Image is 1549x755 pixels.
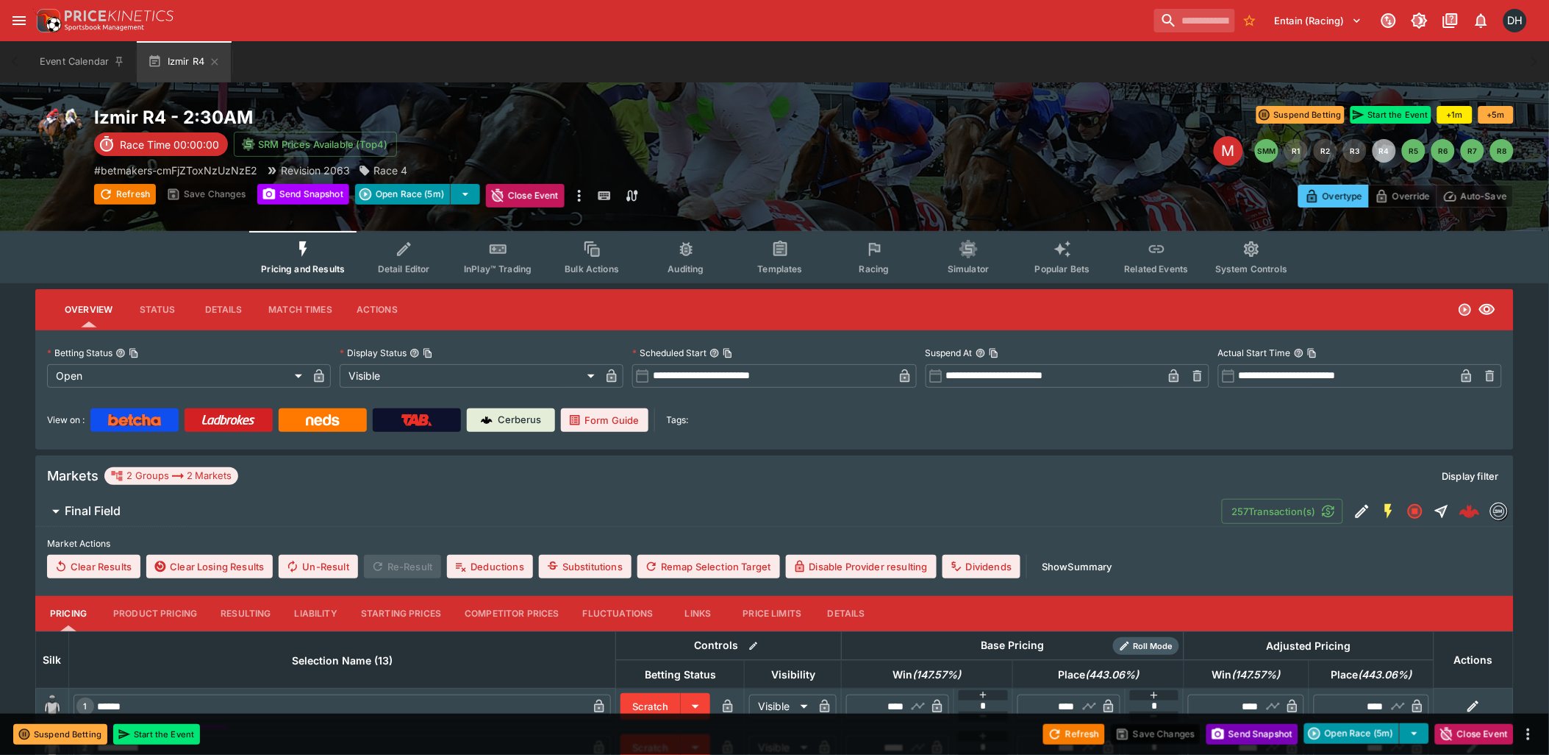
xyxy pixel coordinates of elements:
svg: Visible [1478,301,1496,319]
span: Detail Editor [378,263,430,274]
button: R8 [1490,139,1514,163]
button: David Howard [1499,4,1531,37]
div: Race 4 [359,163,407,178]
p: Display Status [340,347,407,359]
button: more [1520,726,1537,743]
span: Place(443.06%) [1314,666,1428,684]
span: Auditing [668,263,704,274]
button: Remap Selection Target [637,555,780,578]
div: David Howard [1503,9,1527,32]
button: Display StatusCopy To Clipboard [409,348,420,358]
span: Win(147.57%) [877,666,978,684]
h6: Final Field [65,503,121,519]
button: Overview [53,292,124,327]
button: +1m [1437,106,1473,124]
button: Copy To Clipboard [1307,348,1317,358]
button: more [570,184,588,208]
div: Event type filters [249,231,1299,283]
button: Straight [1428,498,1455,525]
button: ShowSummary [1033,555,1121,578]
span: Re-Result [364,555,441,578]
p: Betting Status [47,347,112,359]
em: ( 443.06 %) [1358,666,1412,684]
div: f2591c66-a18d-4cee-9a54-cfbdbb6cba16 [1459,501,1480,522]
span: InPlay™ Trading [464,263,532,274]
button: Price Limits [731,596,814,631]
label: Market Actions [47,533,1502,555]
img: TabNZ [401,414,432,426]
div: 2 Groups 2 Markets [110,467,232,485]
button: Start the Event [113,724,200,745]
span: Popular Bets [1035,263,1090,274]
button: Dividends [942,555,1020,578]
button: Status [124,292,190,327]
div: split button [355,184,480,205]
button: Resulting [209,596,282,631]
button: Edit Detail [1349,498,1376,525]
div: Show/hide Price Roll mode configuration. [1113,637,1179,655]
p: Suspend At [926,347,973,359]
p: Actual Start Time [1218,347,1291,359]
svg: Closed [1406,503,1424,520]
button: Override [1368,185,1437,208]
p: Cerberus [498,413,542,428]
span: System Controls [1215,263,1287,274]
button: Liability [283,596,349,631]
div: betmakers [1490,503,1508,520]
button: select merge strategy [1400,723,1429,744]
button: Links [665,596,731,631]
span: Roll Mode [1128,640,1179,653]
em: ( 443.06 %) [1085,666,1139,684]
em: ( 147.57 %) [1232,666,1281,684]
div: Edit Meeting [1214,136,1243,166]
label: View on : [47,408,85,432]
img: Sportsbook Management [65,24,144,31]
button: Auto-Save [1437,185,1514,208]
button: R2 [1314,139,1337,163]
button: Send Snapshot [257,184,349,205]
img: runner 1 [40,695,64,718]
button: Refresh [1043,724,1105,745]
div: Visible [340,364,600,388]
a: Cerberus [467,408,555,432]
span: 1 [81,701,90,712]
button: +5m [1478,106,1514,124]
button: select merge strategy [451,184,480,205]
p: Auto-Save [1461,188,1507,204]
button: Deductions [447,555,533,578]
button: Suspend Betting [13,724,107,745]
button: Notifications [1468,7,1495,34]
button: Betting StatusCopy To Clipboard [115,348,126,358]
img: logo-cerberus--red.svg [1459,501,1480,522]
nav: pagination navigation [1255,139,1514,163]
button: Un-Result [279,555,357,578]
div: Start From [1298,185,1514,208]
button: Event Calendar [31,41,134,82]
p: Overtype [1323,188,1362,204]
span: Bulk Actions [565,263,619,274]
button: Display filter [1434,464,1508,488]
button: Pricing [35,596,101,631]
button: Product Pricing [101,596,209,631]
button: SMM [1255,139,1278,163]
button: Suspend AtCopy To Clipboard [976,348,986,358]
img: Cerberus [481,414,493,426]
p: Copy To Clipboard [94,163,257,178]
button: Close Event [486,184,565,208]
button: 257Transaction(s) [1222,499,1343,524]
svg: Open [1458,302,1473,317]
th: Adjusted Pricing [1184,631,1434,660]
button: open drawer [6,7,32,34]
button: Close Event [1435,724,1514,745]
span: Visibility [755,666,831,684]
button: Overtype [1298,185,1369,208]
button: Clear Results [47,555,140,578]
img: PriceKinetics [65,10,173,21]
button: Actual Start TimeCopy To Clipboard [1294,348,1304,358]
a: Form Guide [561,408,648,432]
p: Revision 2063 [281,163,350,178]
button: No Bookmarks [1238,9,1262,32]
button: Start the Event [1351,106,1431,124]
button: SRM Prices Available (Top4) [234,132,397,157]
img: Neds [306,414,339,426]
